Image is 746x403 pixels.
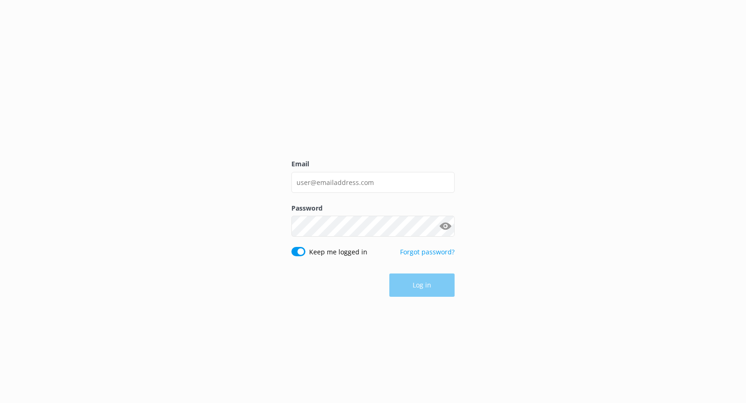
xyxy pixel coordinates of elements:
[291,159,455,169] label: Email
[309,247,367,257] label: Keep me logged in
[436,217,455,236] button: Show password
[291,172,455,193] input: user@emailaddress.com
[400,247,455,256] a: Forgot password?
[291,203,455,213] label: Password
